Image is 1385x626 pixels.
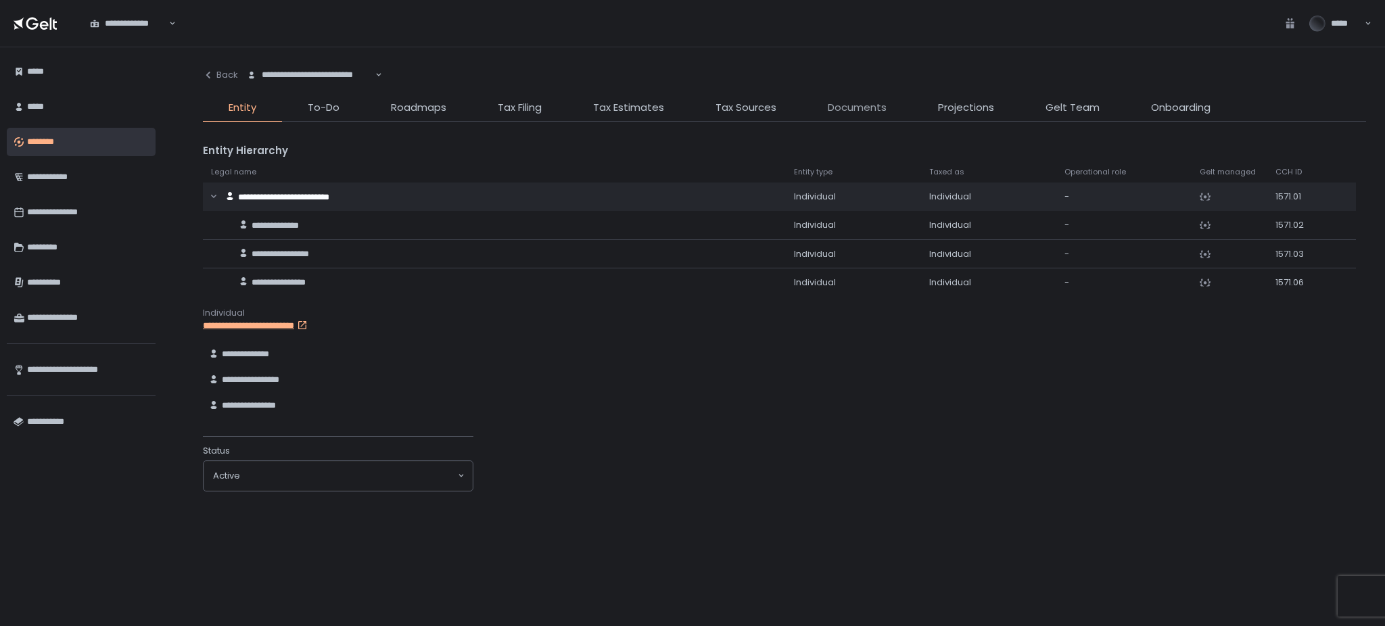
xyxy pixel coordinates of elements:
[794,248,913,260] div: Individual
[794,191,913,203] div: Individual
[229,100,256,116] span: Entity
[938,100,994,116] span: Projections
[1151,100,1211,116] span: Onboarding
[1275,167,1302,177] span: CCH ID
[204,461,473,491] div: Search for option
[929,167,964,177] span: Taxed as
[593,100,664,116] span: Tax Estimates
[238,61,382,89] div: Search for option
[167,17,168,30] input: Search for option
[794,167,832,177] span: Entity type
[1064,167,1126,177] span: Operational role
[929,219,1048,231] div: Individual
[391,100,446,116] span: Roadmaps
[1046,100,1100,116] span: Gelt Team
[828,100,887,116] span: Documents
[794,219,913,231] div: Individual
[211,167,256,177] span: Legal name
[203,445,230,457] span: Status
[1275,191,1317,203] div: 1571.01
[1064,276,1183,289] div: -
[1275,219,1317,231] div: 1571.02
[203,61,238,89] button: Back
[1275,276,1317,289] div: 1571.06
[308,100,339,116] span: To-Do
[1275,248,1317,260] div: 1571.03
[929,191,1048,203] div: Individual
[498,100,542,116] span: Tax Filing
[81,9,176,37] div: Search for option
[203,69,238,81] div: Back
[929,248,1048,260] div: Individual
[1064,219,1183,231] div: -
[1200,167,1256,177] span: Gelt managed
[213,470,240,482] span: active
[1064,248,1183,260] div: -
[715,100,776,116] span: Tax Sources
[373,68,374,82] input: Search for option
[794,276,913,289] div: Individual
[1064,191,1183,203] div: -
[240,469,456,483] input: Search for option
[929,276,1048,289] div: Individual
[203,307,1366,319] div: Individual
[203,143,1366,159] div: Entity Hierarchy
